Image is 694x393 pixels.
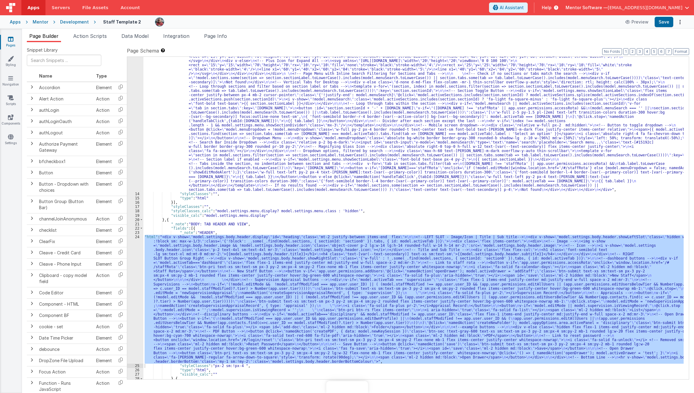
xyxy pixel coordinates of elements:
[39,73,52,78] span: Name
[37,310,94,321] td: Component BF
[33,19,48,25] div: Mentor
[155,18,164,26] img: eba322066dbaa00baf42793ca2fab581
[655,17,673,27] button: Save
[37,258,94,270] td: Cleave - Phone Input
[94,332,114,344] td: Element
[94,344,114,355] td: Action
[94,178,114,196] td: Element
[489,2,528,13] button: AI Assistant
[94,156,114,167] td: Element
[37,104,94,116] td: authLogin
[94,270,114,287] td: Action
[94,310,114,321] td: Element
[94,104,114,116] td: Action
[10,19,21,25] div: Apps
[27,5,39,11] span: Apps
[37,236,94,247] td: ClearFix
[37,116,94,127] td: authLoginOauth
[37,178,94,196] td: Button - Dropdown with choices
[37,270,94,287] td: Clipboard - copy model field
[666,48,672,55] button: 7
[608,5,682,11] span: [EMAIL_ADDRESS][DOMAIN_NAME]
[82,5,109,11] span: File Assets
[127,200,143,205] div: 16
[94,355,114,366] td: Element
[94,196,114,213] td: Element
[127,368,143,372] div: 26
[127,196,143,200] div: 15
[94,236,114,247] td: Element
[127,235,143,364] div: 24
[37,224,94,236] td: checklist
[637,48,643,55] button: 3
[94,247,114,258] td: Element
[94,258,114,270] td: Element
[566,5,689,11] button: Mentor Software — [EMAIL_ADDRESS][DOMAIN_NAME]
[127,205,143,209] div: 17
[37,321,94,332] td: cookie - set
[60,19,89,25] div: Development
[94,321,114,332] td: Action
[94,93,114,104] td: Action
[37,213,94,224] td: channelJoinAnonymous
[94,287,114,298] td: Element
[52,5,70,11] span: Servers
[94,298,114,310] td: Element
[566,5,608,11] span: Mentor Software —
[37,138,94,156] td: Authorize Payment Gateway
[644,48,650,55] button: 4
[127,218,143,222] div: 20
[602,48,622,55] button: No Folds
[127,24,143,192] div: 13
[37,344,94,355] td: debounce
[73,33,107,39] span: Action Scripts
[37,247,94,258] td: Cleave - Credit Card
[94,138,114,156] td: Element
[622,17,652,27] button: Preview
[127,226,143,231] div: 22
[27,55,101,66] input: Search Snippets ...
[94,116,114,127] td: Action
[127,377,143,381] div: 28
[94,167,114,178] td: Element
[127,213,143,218] div: 19
[37,298,94,310] td: Component - HTML
[103,20,141,24] h4: Staff Template 2
[37,332,94,344] td: Date Time Picker
[94,127,114,138] td: Action
[37,93,94,104] td: Alert Action
[37,287,94,298] td: Code Editor
[94,82,114,93] td: Element
[127,364,143,368] div: 25
[651,48,657,55] button: 5
[37,355,94,366] td: DropZone File Upload
[37,167,94,178] td: Button
[94,366,114,377] td: Action
[37,366,94,377] td: Focus Action
[37,156,94,167] td: bfcheckbox1
[630,48,635,55] button: 2
[658,48,664,55] button: 6
[127,209,143,213] div: 18
[542,5,552,11] span: Help
[127,47,159,54] span: Page Schema
[94,213,114,224] td: Action
[37,127,94,138] td: authLogout
[623,48,628,55] button: 1
[127,222,143,226] div: 21
[673,48,689,55] button: Format
[676,18,684,26] button: Options
[37,196,94,213] td: Button Group (Button Bar)
[127,231,143,235] div: 23
[94,224,114,236] td: Element
[37,82,94,93] td: Accordion
[127,372,143,377] div: 27
[163,33,189,39] span: Integration
[29,33,59,39] span: Page Builder
[27,47,58,53] span: Snippet Library
[204,33,227,39] span: Page Info
[96,73,107,78] span: Type
[500,5,524,11] span: AI Assistant
[127,192,143,196] div: 14
[121,33,149,39] span: Data Model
